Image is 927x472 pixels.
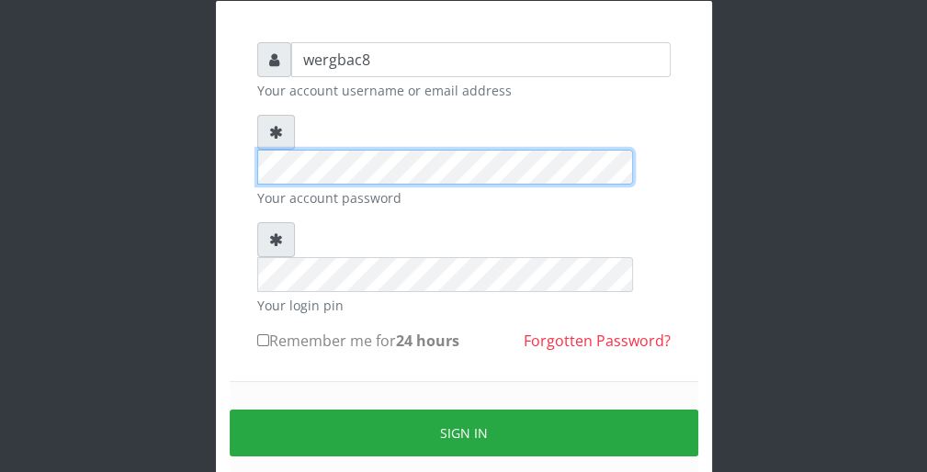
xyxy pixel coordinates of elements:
small: Your account password [257,188,671,208]
label: Remember me for [257,330,459,352]
a: Forgotten Password? [524,331,671,351]
button: Sign in [230,410,698,456]
input: Username or email address [291,42,671,77]
b: 24 hours [396,331,459,351]
small: Your login pin [257,296,671,315]
input: Remember me for24 hours [257,334,269,346]
small: Your account username or email address [257,81,671,100]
